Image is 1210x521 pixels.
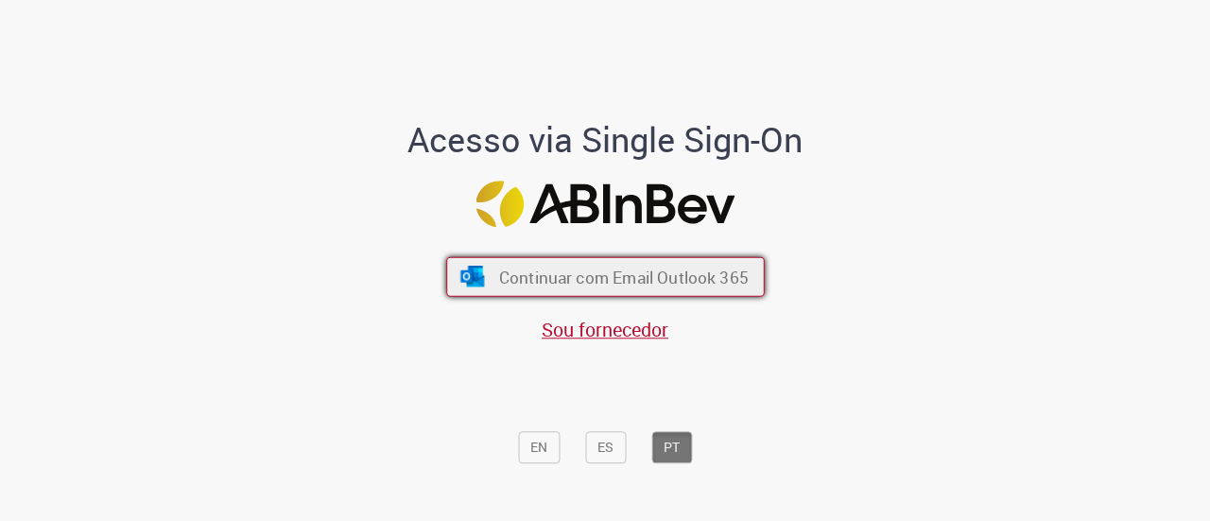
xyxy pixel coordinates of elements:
h1: Acesso via Single Sign-On [343,121,868,159]
span: Continuar com Email Outlook 365 [498,266,748,287]
a: Sou fornecedor [542,317,668,342]
button: ES [585,431,626,463]
button: EN [518,431,560,463]
button: ícone Azure/Microsoft 360 Continuar com Email Outlook 365 [446,257,765,297]
button: PT [651,431,692,463]
img: ícone Azure/Microsoft 360 [458,267,486,287]
img: Logo ABInBev [475,181,735,227]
